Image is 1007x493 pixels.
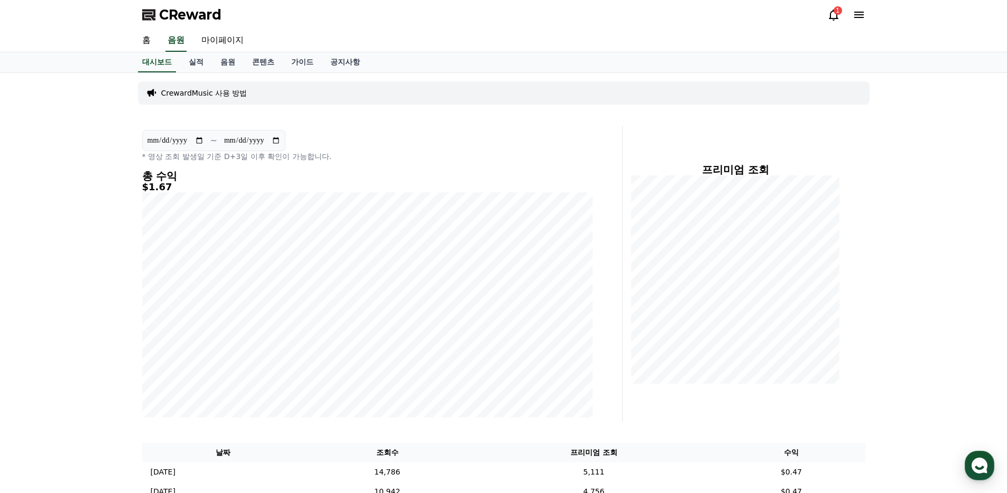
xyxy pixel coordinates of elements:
[717,443,865,462] th: 수익
[134,30,159,52] a: 홈
[142,151,593,162] p: * 영상 조회 발생일 기준 D+3일 이후 확인이 가능합니다.
[138,52,176,72] a: 대시보드
[70,335,136,361] a: 대화
[631,164,840,175] h4: 프리미엄 조회
[142,170,593,182] h4: 총 수익
[210,134,217,147] p: ~
[165,30,187,52] a: 음원
[470,443,717,462] th: 프리미엄 조회
[717,462,865,482] td: $0.47
[180,52,212,72] a: 실적
[136,335,203,361] a: 설정
[244,52,283,72] a: 콘텐츠
[97,351,109,360] span: 대화
[142,443,304,462] th: 날짜
[304,462,470,482] td: 14,786
[161,88,247,98] a: CrewardMusic 사용 방법
[322,52,368,72] a: 공지사항
[142,182,593,192] h5: $1.67
[163,351,176,359] span: 설정
[159,6,221,23] span: CReward
[827,8,840,21] a: 1
[304,443,470,462] th: 조회수
[470,462,717,482] td: 5,111
[3,335,70,361] a: 홈
[212,52,244,72] a: 음원
[283,52,322,72] a: 가이드
[33,351,40,359] span: 홈
[834,6,842,15] div: 1
[193,30,252,52] a: 마이페이지
[142,6,221,23] a: CReward
[151,467,175,478] p: [DATE]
